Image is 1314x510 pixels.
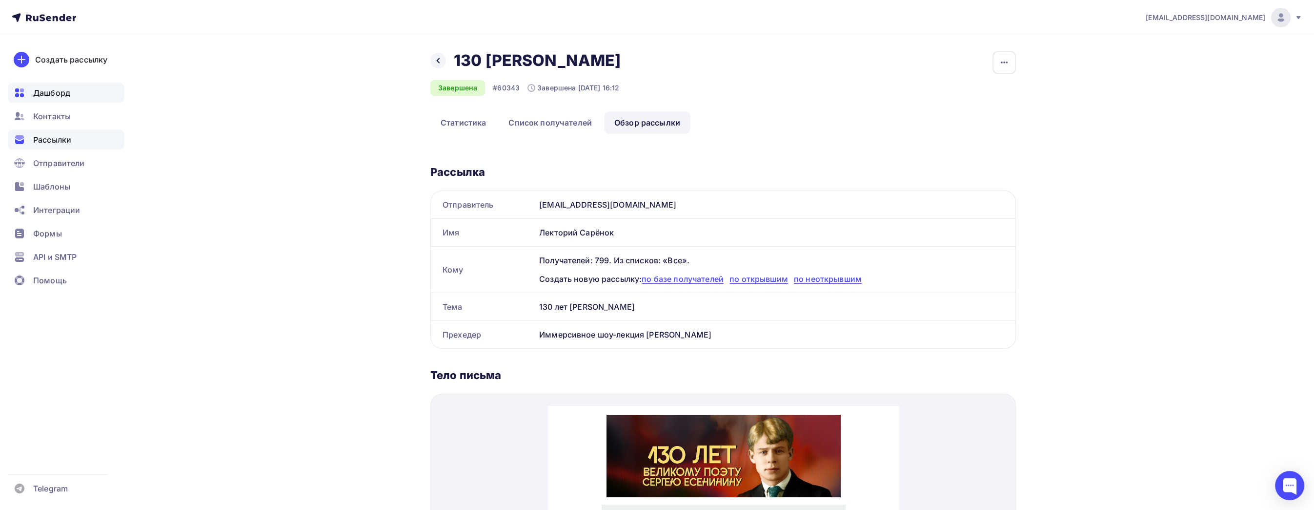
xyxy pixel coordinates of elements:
[33,275,67,286] span: Помощь
[794,274,862,284] span: по неоткрывшим
[33,157,85,169] span: Отправители
[642,274,724,284] span: по базе получателей
[83,130,268,163] p: Вас ждёт расширенная программа нашего классического иммерсивного шоу, а ещё - угощения и полное п...
[604,111,690,134] a: Обзор рассылки
[431,321,535,348] div: Прехедер
[535,191,1015,218] div: [EMAIL_ADDRESS][DOMAIN_NAME]
[83,295,136,303] a: 26.09. Билеты
[54,96,298,99] table: divider
[431,219,535,246] div: Имя
[1146,13,1265,22] span: [EMAIL_ADDRESS][DOMAIN_NAME]
[8,106,124,126] a: Контакты
[54,395,298,398] table: divider
[33,483,68,494] span: Telegram
[33,251,77,263] span: API и SMTP
[83,163,268,229] p: На нашей сцене будут актёры театра и кино, а главную, но загадочную роль сыграет [PERSON_NAME]. В...
[535,293,1015,320] div: 130 лет [PERSON_NAME]
[8,177,124,196] a: Шаблоны
[8,83,124,103] a: Дашборд
[33,87,70,99] span: Дашборд
[535,219,1015,246] div: Лекторий Сарёнок
[158,343,193,351] span: Подробнее
[535,321,1015,348] div: Иммерсивное шоу-лекция [PERSON_NAME]
[83,229,268,261] p: Но самое главное - незабываемая атмосфера есенинской эпохи.
[431,191,535,218] div: Отправитель
[33,204,80,216] span: Интеграции
[33,110,71,122] span: Контакты
[8,224,124,243] a: Формы
[493,83,520,93] div: #60343
[8,130,124,149] a: Рассылки
[539,273,1004,285] div: Создать новую рассылку:
[430,80,485,96] div: Завершена
[83,273,268,283] p: Давайте вместе отметим юбилей великого поэта!
[430,165,1016,179] div: Рассылка
[33,181,70,192] span: Шаблоны
[83,306,136,315] a: 03.10. Билеты
[431,293,535,320] div: Тема
[431,247,535,293] div: Кому
[78,338,273,356] a: Подробнее
[83,108,268,119] p: Отпразднуйте с нами юбилей [PERSON_NAME]!
[1146,8,1302,27] a: [EMAIL_ADDRESS][DOMAIN_NAME]
[430,368,1016,382] div: Тело письма
[8,153,124,173] a: Отправители
[35,54,107,65] div: Создать рассылку
[454,51,621,70] h2: 130 [PERSON_NAME]
[539,255,1004,266] div: Получателей: 799. Из списков: «Все».
[33,228,62,239] span: Формы
[33,134,71,146] span: Рассылки
[498,111,602,134] a: Список получателей
[527,83,619,93] div: Завершена [DATE] 16:12
[729,274,788,284] span: по открывшим
[430,111,496,134] a: Статистика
